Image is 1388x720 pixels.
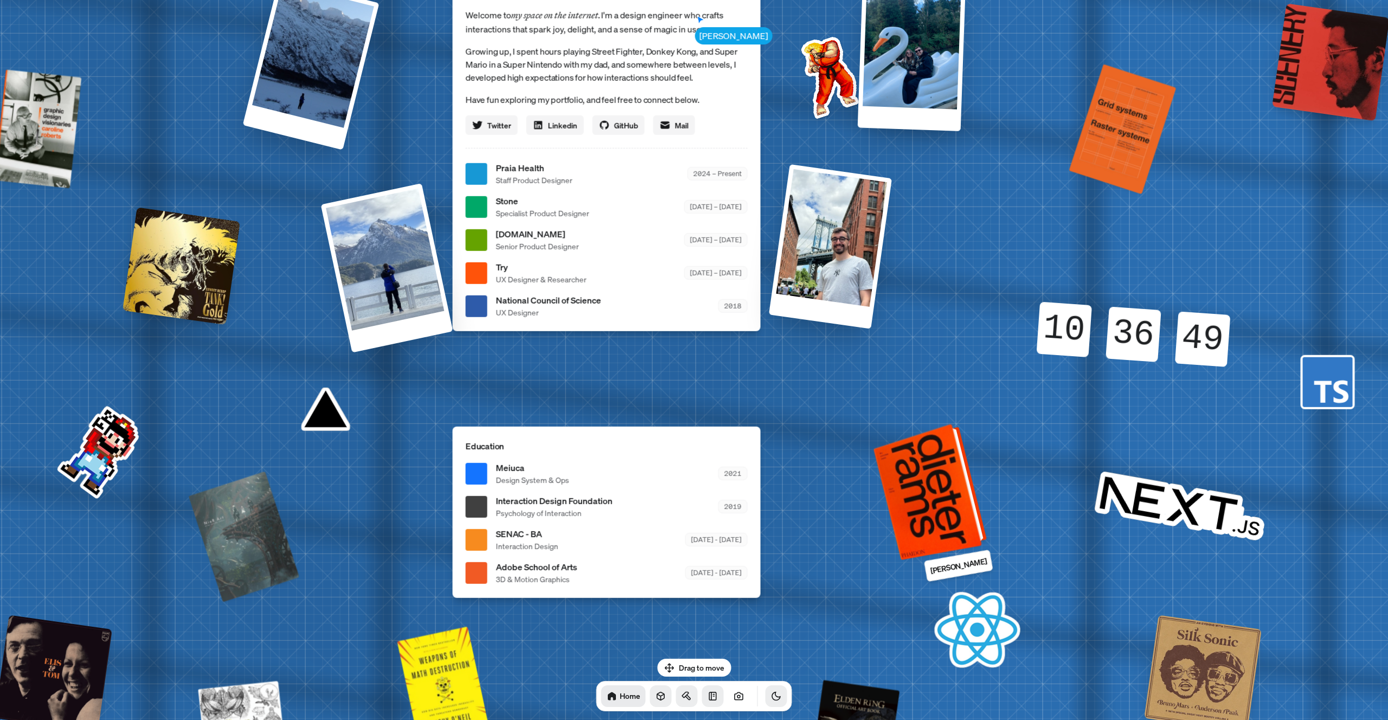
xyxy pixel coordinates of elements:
[496,574,577,585] span: 3D & Motion Graphics
[685,566,748,580] div: [DATE] - [DATE]
[496,175,573,186] span: Staff Product Designer
[496,294,601,307] span: National Council of Science
[684,200,748,214] div: [DATE] – [DATE]
[593,115,645,135] a: GitHub
[496,261,587,274] span: Try
[675,119,689,131] span: Mail
[684,266,748,280] div: [DATE] – [DATE]
[718,467,748,480] div: 2021
[496,208,589,219] span: Specialist Product Designer
[685,533,748,547] div: [DATE] - [DATE]
[766,685,787,707] button: Toggle Theme
[929,555,987,576] p: [PERSON_NAME]
[620,691,640,701] h1: Home
[496,274,587,285] span: UX Designer & Researcher
[496,507,613,519] span: Psychology of Interaction
[773,21,883,130] img: Profile example
[496,241,579,252] span: Senior Product Designer
[487,119,511,131] span: Twitter
[511,10,601,21] em: my space on the internet.
[466,115,518,135] a: Twitter
[526,115,584,135] a: Linkedin
[684,233,748,247] div: [DATE] – [DATE]
[496,528,558,541] span: SENAC - BA
[496,474,569,486] span: Design System & Ops
[496,307,601,318] span: UX Designer
[496,541,558,552] span: Interaction Design
[496,228,579,241] span: [DOMAIN_NAME]
[496,162,573,175] span: Praia Health
[496,561,577,574] span: Adobe School of Arts
[601,685,646,707] a: Home
[614,119,638,131] span: GitHub
[718,299,748,313] div: 2018
[548,119,577,131] span: Linkedin
[653,115,695,135] a: Mail
[496,195,589,208] span: Stone
[687,167,748,181] div: 2024 – Present
[496,494,613,507] span: Interaction Design Foundation
[496,461,569,474] span: Meiuca
[466,93,748,107] p: Have fun exploring my portfolio, and feel free to connect below.
[466,45,748,84] p: Growing up, I spent hours playing Street Fighter, Donkey Kong, and Super Mario in a Super Nintend...
[466,8,748,36] span: Welcome to I'm a design engineer who crafts interactions that spark joy, delight, and a sense of ...
[718,500,748,513] div: 2019
[466,440,748,453] p: Education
